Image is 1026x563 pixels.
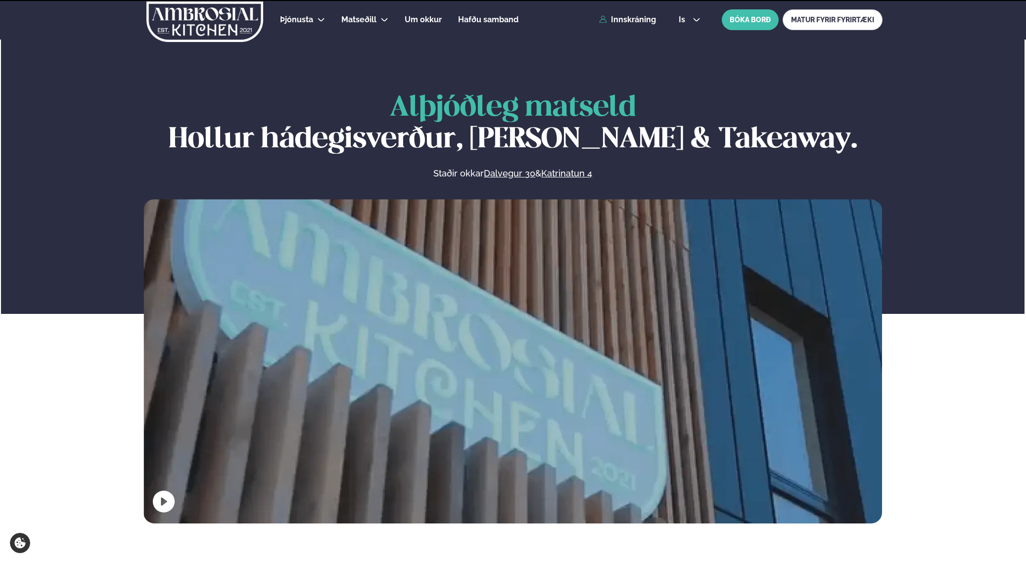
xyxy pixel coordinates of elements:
span: is [679,16,688,24]
p: Staðir okkar & [326,168,700,179]
a: Þjónusta [280,14,313,26]
span: Matseðill [341,15,376,24]
button: BÓKA BORÐ [722,9,779,30]
h1: Hollur hádegisverður, [PERSON_NAME] & Takeaway. [143,92,882,156]
span: Hafðu samband [458,15,518,24]
a: Katrinatun 4 [541,168,592,179]
span: Þjónusta [280,15,313,24]
a: Um okkur [405,14,442,26]
a: Dalvegur 30 [484,168,535,179]
span: Alþjóðleg matseld [390,94,636,122]
span: Um okkur [405,15,442,24]
button: is [671,16,708,24]
a: Hafðu samband [458,14,518,26]
a: Matseðill [341,14,376,26]
a: MATUR FYRIR FYRIRTÆKI [783,9,883,30]
img: logo [146,1,264,42]
a: Innskráning [599,15,656,24]
a: Cookie settings [10,533,30,553]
